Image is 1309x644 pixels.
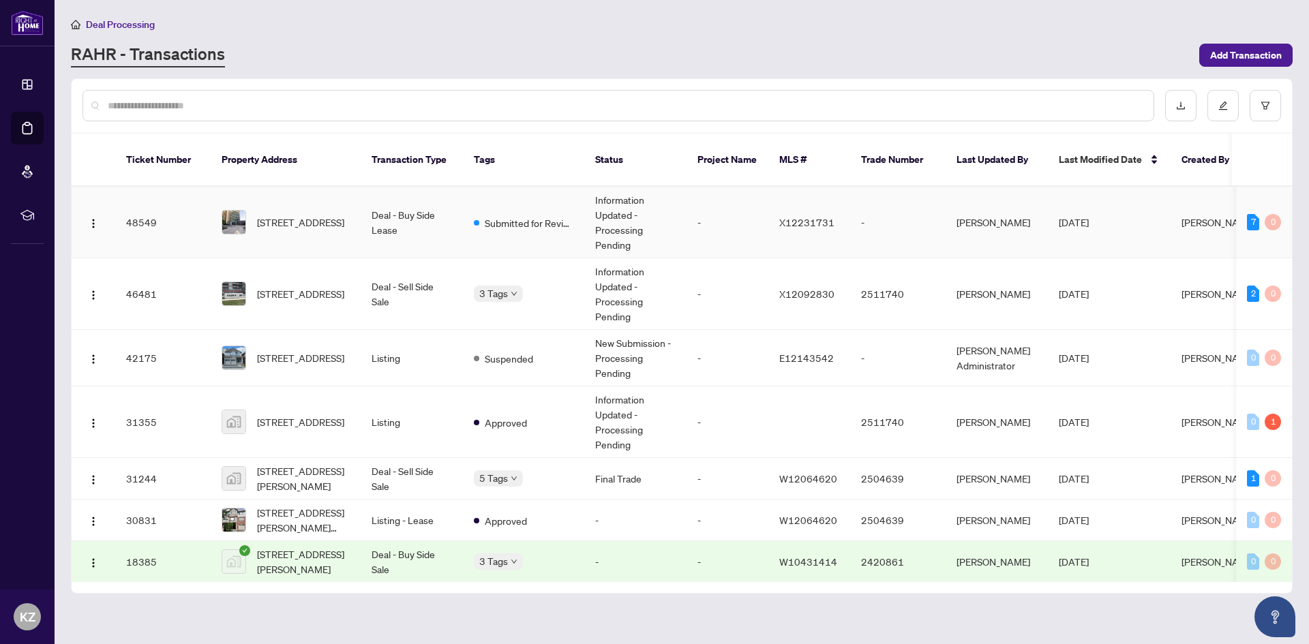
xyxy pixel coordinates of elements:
button: Open asap [1254,596,1295,637]
button: Logo [82,347,104,369]
button: Logo [82,467,104,489]
td: - [687,541,768,583]
button: filter [1250,90,1281,121]
span: Suspended [485,351,533,366]
td: [PERSON_NAME] [946,458,1048,500]
span: Last Modified Date [1059,152,1142,167]
td: 2511740 [850,386,946,458]
div: 1 [1247,470,1259,487]
button: Logo [82,509,104,531]
th: Property Address [211,134,361,187]
img: thumbnail-img [222,467,245,490]
td: 42175 [115,330,211,386]
span: [DATE] [1059,472,1089,485]
td: [PERSON_NAME] [946,258,1048,330]
img: thumbnail-img [222,211,245,234]
td: - [687,386,768,458]
img: thumbnail-img [222,550,245,573]
img: Logo [88,474,99,485]
button: Logo [82,211,104,233]
img: Logo [88,557,99,568]
td: Deal - Sell Side Sale [361,458,463,500]
td: - [850,187,946,258]
span: [STREET_ADDRESS] [257,350,344,365]
td: Information Updated - Processing Pending [584,258,687,330]
span: home [71,20,80,29]
img: Logo [88,516,99,527]
th: MLS # [768,134,850,187]
a: RAHR - Transactions [71,43,225,67]
td: [PERSON_NAME] [946,541,1048,583]
span: [PERSON_NAME] [1182,352,1255,364]
div: 2 [1247,286,1259,302]
span: Deal Processing [86,18,155,31]
img: thumbnail-img [222,346,245,369]
td: 31244 [115,458,211,500]
img: logo [11,10,44,35]
div: 0 [1265,286,1281,302]
img: Logo [88,290,99,301]
span: down [511,475,517,482]
button: download [1165,90,1197,121]
img: Logo [88,354,99,365]
div: 0 [1265,553,1281,570]
div: 0 [1247,553,1259,570]
button: Logo [82,283,104,305]
span: down [511,290,517,297]
td: [PERSON_NAME] [946,187,1048,258]
span: [DATE] [1059,352,1089,364]
span: [PERSON_NAME] [1182,416,1255,428]
td: Final Trade [584,458,687,500]
span: X12092830 [779,288,834,300]
td: - [687,458,768,500]
span: [DATE] [1059,514,1089,526]
span: [STREET_ADDRESS] [257,286,344,301]
span: check-circle [239,545,250,556]
td: 48549 [115,187,211,258]
th: Last Modified Date [1048,134,1171,187]
span: W10431414 [779,555,837,568]
span: edit [1218,101,1228,110]
th: Tags [463,134,584,187]
td: Deal - Buy Side Lease [361,187,463,258]
td: - [687,187,768,258]
th: Trade Number [850,134,946,187]
div: 0 [1265,470,1281,487]
td: [PERSON_NAME] Administrator [946,330,1048,386]
img: Logo [88,218,99,229]
td: 31355 [115,386,211,458]
button: Add Transaction [1199,44,1293,67]
span: Add Transaction [1210,44,1282,66]
img: thumbnail-img [222,410,245,433]
td: 2504639 [850,500,946,541]
th: Ticket Number [115,134,211,187]
td: 2511740 [850,258,946,330]
div: 0 [1265,350,1281,366]
div: 0 [1247,350,1259,366]
td: 2420861 [850,541,946,583]
td: [PERSON_NAME] [946,500,1048,541]
td: Information Updated - Processing Pending [584,386,687,458]
span: download [1176,101,1186,110]
span: Submitted for Review [485,215,573,230]
td: 46481 [115,258,211,330]
span: [STREET_ADDRESS] [257,414,344,429]
div: 7 [1247,214,1259,230]
span: 5 Tags [479,470,508,486]
span: 3 Tags [479,286,508,301]
td: Listing - Lease [361,500,463,541]
th: Transaction Type [361,134,463,187]
td: 30831 [115,500,211,541]
td: New Submission - Processing Pending [584,330,687,386]
td: - [687,500,768,541]
span: [DATE] [1059,288,1089,300]
td: Information Updated - Processing Pending [584,187,687,258]
span: W12064620 [779,472,837,485]
th: Last Updated By [946,134,1048,187]
span: [PERSON_NAME] [1182,472,1255,485]
span: [PERSON_NAME] [1182,288,1255,300]
span: W12064620 [779,514,837,526]
td: - [584,541,687,583]
td: - [850,330,946,386]
div: 1 [1265,414,1281,430]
